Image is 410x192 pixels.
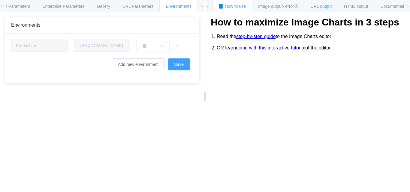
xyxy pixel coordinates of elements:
span: URL Parameters [122,4,154,9]
span: Image output [258,4,298,9]
a: step-by-step guide [236,34,276,39]
button: Save [168,58,190,70]
li: OR learn of the editor [217,42,405,54]
span: Save [174,62,184,67]
span: - error [283,4,298,9]
span: Gallery [97,4,110,9]
h1: How to maximize Image Charts in 3 steps [211,17,405,28]
span: Documentation [381,4,409,9]
span: Environments [11,22,41,28]
span: 📘 How to use [219,4,246,9]
li: Read the to the Image Charts editor [217,31,405,42]
span: HTML output [344,4,368,9]
span: Enterprise Parameters [42,4,84,9]
a: doing with this interactive tutorial [236,45,305,51]
span: URL output [311,4,332,9]
button: Add new environment [112,58,165,70]
span: Environments [166,4,191,9]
